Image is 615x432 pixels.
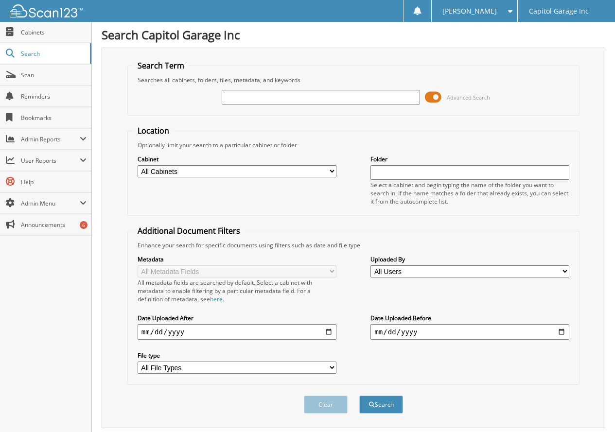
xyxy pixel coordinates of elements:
[359,396,403,414] button: Search
[138,155,336,163] label: Cabinet
[133,141,574,149] div: Optionally limit your search to a particular cabinet or folder
[21,71,87,79] span: Scan
[138,314,336,322] label: Date Uploaded After
[210,295,223,303] a: here
[370,324,569,340] input: end
[21,92,87,101] span: Reminders
[370,155,569,163] label: Folder
[21,114,87,122] span: Bookmarks
[133,125,174,136] legend: Location
[21,50,85,58] span: Search
[21,221,87,229] span: Announcements
[529,8,589,14] span: Capitol Garage Inc
[133,60,189,71] legend: Search Term
[370,181,569,206] div: Select a cabinet and begin typing the name of the folder you want to search in. If the name match...
[10,4,83,17] img: scan123-logo-white.svg
[370,255,569,263] label: Uploaded By
[370,314,569,322] label: Date Uploaded Before
[21,156,80,165] span: User Reports
[21,199,80,207] span: Admin Menu
[304,396,348,414] button: Clear
[133,225,245,236] legend: Additional Document Filters
[138,278,336,303] div: All metadata fields are searched by default. Select a cabinet with metadata to enable filtering b...
[138,255,336,263] label: Metadata
[21,135,80,143] span: Admin Reports
[447,94,490,101] span: Advanced Search
[138,351,336,360] label: File type
[138,324,336,340] input: start
[133,76,574,84] div: Searches all cabinets, folders, files, metadata, and keywords
[21,178,87,186] span: Help
[102,27,605,43] h1: Search Capitol Garage Inc
[80,221,88,229] div: 6
[442,8,497,14] span: [PERSON_NAME]
[21,28,87,36] span: Cabinets
[133,241,574,249] div: Enhance your search for specific documents using filters such as date and file type.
